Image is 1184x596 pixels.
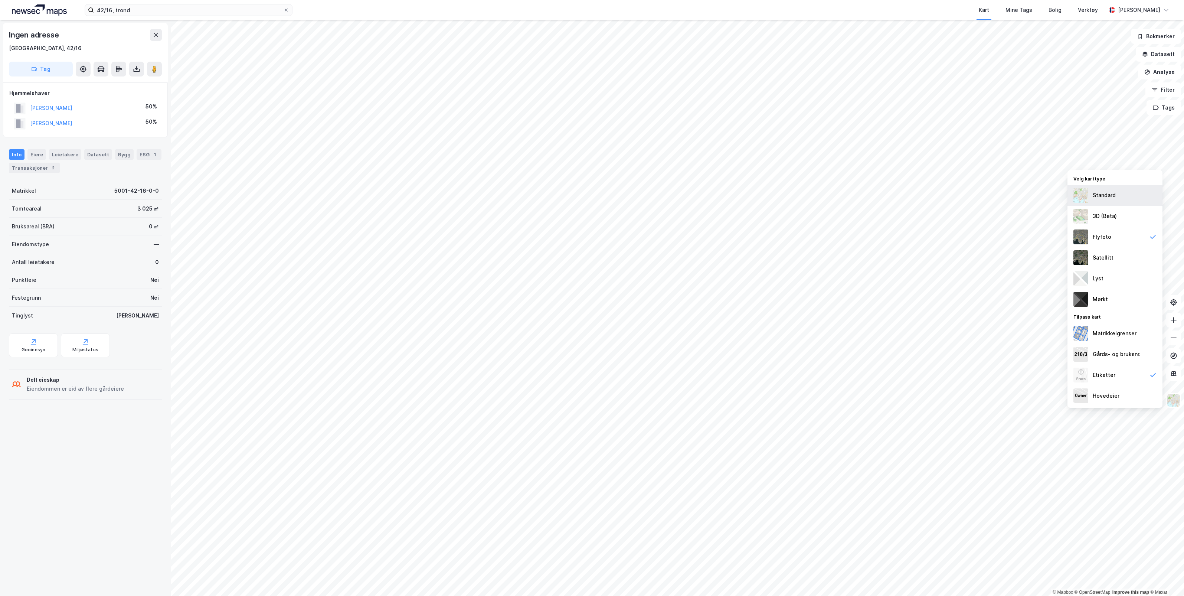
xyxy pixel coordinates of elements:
[1138,65,1181,79] button: Analyse
[150,293,159,302] div: Nei
[154,240,159,249] div: —
[27,384,124,393] div: Eiendommen er eid av flere gårdeiere
[12,240,49,249] div: Eiendomstype
[9,89,161,98] div: Hjemmelshaver
[1093,391,1119,400] div: Hovedeier
[1093,191,1116,200] div: Standard
[1073,250,1088,265] img: 9k=
[1093,350,1141,359] div: Gårds- og bruksnr.
[12,276,36,284] div: Punktleie
[27,149,46,160] div: Eiere
[1073,209,1088,224] img: Z
[1093,232,1111,241] div: Flyfoto
[72,347,98,353] div: Miljøstatus
[12,311,33,320] div: Tinglyst
[137,149,161,160] div: ESG
[1073,347,1088,362] img: cadastreKeys.547ab17ec502f5a4ef2b.jpeg
[1073,229,1088,244] img: Z
[1067,172,1162,185] div: Velg karttype
[151,151,158,158] div: 1
[155,258,159,267] div: 0
[12,204,42,213] div: Tomteareal
[9,163,60,173] div: Transaksjoner
[1112,590,1149,595] a: Improve this map
[1005,6,1032,14] div: Mine Tags
[1078,6,1098,14] div: Verktøy
[1093,329,1136,338] div: Matrikkelgrenser
[114,186,159,195] div: 5001-42-16-0-0
[9,149,24,160] div: Info
[1073,292,1088,307] img: nCdM7BzjoCAAAAAElFTkSuQmCC
[137,204,159,213] div: 3 025 ㎡
[1073,188,1088,203] img: Z
[1118,6,1160,14] div: [PERSON_NAME]
[1131,29,1181,44] button: Bokmerker
[49,149,81,160] div: Leietakere
[150,276,159,284] div: Nei
[1073,388,1088,403] img: majorOwner.b5e170eddb5c04bfeeff.jpeg
[9,44,82,53] div: [GEOGRAPHIC_DATA], 42/16
[1147,100,1181,115] button: Tags
[1075,590,1111,595] a: OpenStreetMap
[22,347,46,353] div: Geoinnsyn
[12,186,36,195] div: Matrikkel
[1145,82,1181,97] button: Filter
[12,258,55,267] div: Antall leietakere
[1053,590,1073,595] a: Mapbox
[49,164,57,172] div: 2
[1136,47,1181,62] button: Datasett
[27,375,124,384] div: Delt eieskap
[9,62,73,76] button: Tag
[1093,274,1103,283] div: Lyst
[1049,6,1062,14] div: Bolig
[1147,560,1184,596] iframe: Chat Widget
[12,293,41,302] div: Festegrunn
[9,29,60,41] div: Ingen adresse
[94,4,283,16] input: Søk på adresse, matrikkel, gårdeiere, leietakere eller personer
[979,6,989,14] div: Kart
[12,222,55,231] div: Bruksareal (BRA)
[149,222,159,231] div: 0 ㎡
[1073,326,1088,341] img: cadastreBorders.cfe08de4b5ddd52a10de.jpeg
[116,311,159,320] div: [PERSON_NAME]
[1073,368,1088,382] img: Z
[1067,310,1162,323] div: Tilpass kart
[12,4,67,16] img: logo.a4113a55bc3d86da70a041830d287a7e.svg
[1093,212,1117,221] div: 3D (Beta)
[1093,295,1108,304] div: Mørkt
[1093,253,1113,262] div: Satellitt
[84,149,112,160] div: Datasett
[115,149,134,160] div: Bygg
[1073,271,1088,286] img: luj3wr1y2y3+OchiMxRmMxRlscgabnMEmZ7DJGWxyBpucwSZnsMkZbHIGm5zBJmewyRlscgabnMEmZ7DJGWxyBpucwSZnsMkZ...
[145,117,157,126] div: 50%
[1167,393,1181,407] img: Z
[145,102,157,111] div: 50%
[1093,371,1115,380] div: Etiketter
